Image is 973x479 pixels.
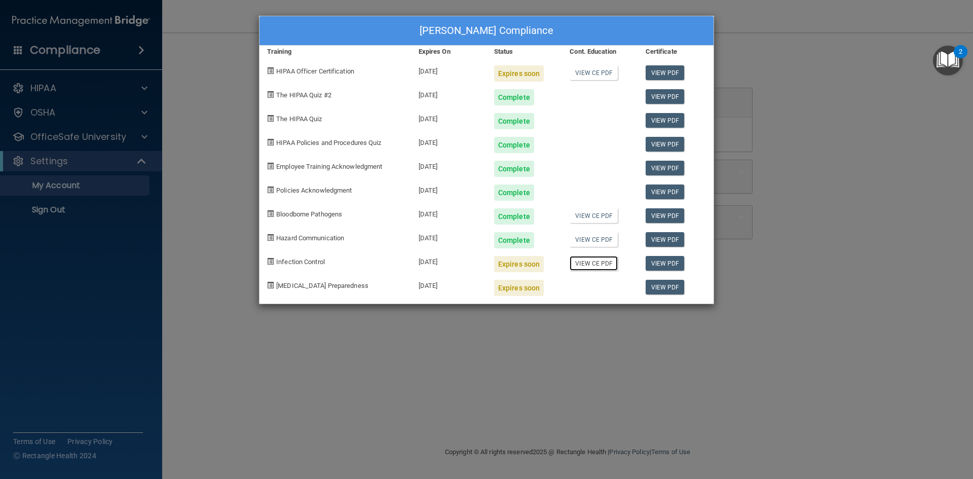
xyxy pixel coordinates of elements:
a: View CE PDF [570,65,618,80]
a: View PDF [646,89,685,104]
div: Certificate [638,46,714,58]
span: The HIPAA Quiz [276,115,322,123]
a: View PDF [646,65,685,80]
div: [DATE] [411,58,486,82]
div: [DATE] [411,272,486,296]
a: View PDF [646,137,685,152]
div: Complete [494,137,534,153]
a: View PDF [646,185,685,199]
a: View CE PDF [570,232,618,247]
div: Complete [494,232,534,248]
div: Expires soon [494,280,544,296]
span: Employee Training Acknowledgment [276,163,382,170]
div: Complete [494,185,534,201]
div: [DATE] [411,225,486,248]
div: Cont. Education [562,46,638,58]
span: Hazard Communication [276,234,344,242]
div: Complete [494,161,534,177]
div: Expires soon [494,256,544,272]
div: 2 [959,52,962,65]
div: [DATE] [411,201,486,225]
div: [DATE] [411,129,486,153]
span: Policies Acknowledgment [276,187,352,194]
a: View PDF [646,256,685,271]
div: Training [259,46,411,58]
span: [MEDICAL_DATA] Preparedness [276,282,368,289]
span: HIPAA Officer Certification [276,67,354,75]
a: View CE PDF [570,208,618,223]
span: HIPAA Policies and Procedures Quiz [276,139,381,146]
span: The HIPAA Quiz #2 [276,91,331,99]
a: View PDF [646,232,685,247]
div: Complete [494,208,534,225]
a: View PDF [646,280,685,294]
div: Complete [494,89,534,105]
button: Open Resource Center, 2 new notifications [933,46,963,76]
iframe: Drift Widget Chat Controller [798,407,961,448]
a: View PDF [646,161,685,175]
div: Expires soon [494,65,544,82]
span: Infection Control [276,258,325,266]
a: View PDF [646,113,685,128]
div: Expires On [411,46,486,58]
a: View PDF [646,208,685,223]
div: [DATE] [411,153,486,177]
div: [DATE] [411,82,486,105]
div: Complete [494,113,534,129]
div: [DATE] [411,105,486,129]
div: [DATE] [411,177,486,201]
span: Bloodborne Pathogens [276,210,342,218]
div: [DATE] [411,248,486,272]
div: Status [486,46,562,58]
a: View CE PDF [570,256,618,271]
div: [PERSON_NAME] Compliance [259,16,714,46]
